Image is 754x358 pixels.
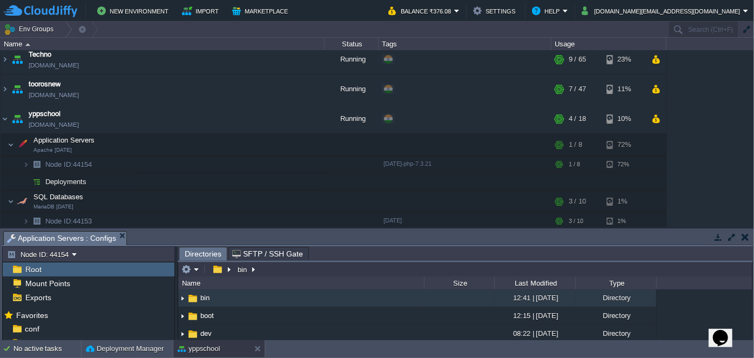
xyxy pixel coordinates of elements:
button: Settings [473,4,519,17]
button: Import [182,4,223,17]
img: AMDAwAAAACH5BAEAAAAALAAAAAABAAEAAAICRAEAOw== [23,173,29,190]
div: 1 / 8 [569,156,580,173]
span: [DATE] [383,217,402,224]
a: Mount Points [23,279,72,288]
img: AMDAwAAAACH5BAEAAAAALAAAAAABAAEAAAICRAEAOw== [187,293,199,305]
img: AMDAwAAAACH5BAEAAAAALAAAAAABAAEAAAICRAEAOw== [1,104,9,133]
button: bin [236,265,250,274]
img: AMDAwAAAACH5BAEAAAAALAAAAAABAAEAAAICRAEAOw== [15,134,30,156]
span: Application Servers : Configs [7,232,116,245]
a: dev [199,329,213,338]
img: AMDAwAAAACH5BAEAAAAALAAAAAABAAEAAAICRAEAOw== [29,173,44,190]
span: [DATE]-php-7.3.21 [383,160,432,167]
a: Techno [29,49,51,60]
div: Name [179,277,424,289]
div: 23% [607,45,642,74]
div: 12:15 | [DATE] [494,307,575,324]
a: bin [199,293,211,302]
img: AMDAwAAAACH5BAEAAAAALAAAAAABAAEAAAICRAEAOw== [29,156,44,173]
a: Application ServersApache [DATE] [32,136,96,144]
div: 3 / 10 [569,213,583,229]
button: New Environment [97,4,172,17]
a: Favorites [14,311,50,320]
div: 12:41 | [DATE] [494,289,575,306]
div: Usage [552,38,666,50]
img: AMDAwAAAACH5BAEAAAAALAAAAAABAAEAAAICRAEAOw== [178,326,187,342]
span: SQL Databases [32,192,85,201]
button: Node ID: 44154 [7,249,72,259]
div: Size [425,277,494,289]
div: Directory [575,325,656,342]
span: Node ID: [45,160,73,168]
img: AMDAwAAAACH5BAEAAAAALAAAAAABAAEAAAICRAEAOw== [29,213,44,229]
img: AMDAwAAAACH5BAEAAAAALAAAAAABAAEAAAICRAEAOw== [10,45,25,74]
div: 4 / 18 [569,104,586,133]
a: SQL DatabasesMariaDB [DATE] [32,193,85,201]
div: Running [325,75,379,104]
a: Deployments [44,177,88,186]
a: [DOMAIN_NAME] [29,119,79,130]
a: yppschool [29,109,60,119]
button: [DOMAIN_NAME][EMAIL_ADDRESS][DOMAIN_NAME] [582,4,743,17]
img: AMDAwAAAACH5BAEAAAAALAAAAAABAAEAAAICRAEAOw== [187,310,199,322]
a: Exports [23,293,53,302]
img: AMDAwAAAACH5BAEAAAAALAAAAAABAAEAAAICRAEAOw== [8,191,14,212]
div: Tags [379,38,551,50]
a: [DOMAIN_NAME] [29,90,79,100]
img: AMDAwAAAACH5BAEAAAAALAAAAAABAAEAAAICRAEAOw== [1,45,9,74]
iframe: chat widget [709,315,743,347]
img: AMDAwAAAACH5BAEAAAAALAAAAAABAAEAAAICRAEAOw== [15,191,30,212]
img: AMDAwAAAACH5BAEAAAAALAAAAAABAAEAAAICRAEAOw== [10,75,25,104]
span: Application Servers [32,136,96,145]
input: Click to enter the path [178,262,752,277]
img: AMDAwAAAACH5BAEAAAAALAAAAAABAAEAAAICRAEAOw== [25,43,30,46]
img: AMDAwAAAACH5BAEAAAAALAAAAAABAAEAAAICRAEAOw== [178,308,187,325]
div: Directory [575,289,656,306]
span: 44153 [44,217,93,226]
a: boot [199,311,216,320]
a: conf [23,324,41,334]
span: SFTP / SSH Gate [232,247,303,260]
img: AMDAwAAAACH5BAEAAAAALAAAAAABAAEAAAICRAEAOw== [23,213,29,229]
div: Last Modified [495,277,575,289]
img: AMDAwAAAACH5BAEAAAAALAAAAAABAAEAAAICRAEAOw== [10,104,25,133]
div: 1% [607,191,642,212]
div: Name [1,38,324,50]
button: Balance ₹376.08 [388,4,454,17]
button: Marketplace [232,4,291,17]
img: CloudJiffy [4,4,77,18]
button: Help [532,4,563,17]
img: AMDAwAAAACH5BAEAAAAALAAAAAABAAEAAAICRAEAOw== [8,134,14,156]
div: Type [576,277,656,289]
a: Root [23,265,43,274]
div: 1 / 8 [569,134,582,156]
div: Running [325,104,379,133]
img: AMDAwAAAACH5BAEAAAAALAAAAAABAAEAAAICRAEAOw== [23,156,29,173]
a: [DOMAIN_NAME] [29,60,79,71]
div: 08:22 | [DATE] [494,325,575,342]
div: 72% [607,156,642,173]
img: AMDAwAAAACH5BAEAAAAALAAAAAABAAEAAAICRAEAOw== [1,75,9,104]
div: Directory [575,307,656,324]
a: Node ID:44154 [44,160,93,169]
a: conf.d [23,338,48,348]
div: Running [325,45,379,74]
button: Env Groups [4,22,57,37]
img: AMDAwAAAACH5BAEAAAAALAAAAAABAAEAAAICRAEAOw== [187,328,199,340]
div: 9 / 65 [569,45,586,74]
div: 10% [607,104,642,133]
span: Directories [185,247,221,261]
span: Apache [DATE] [33,147,72,153]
